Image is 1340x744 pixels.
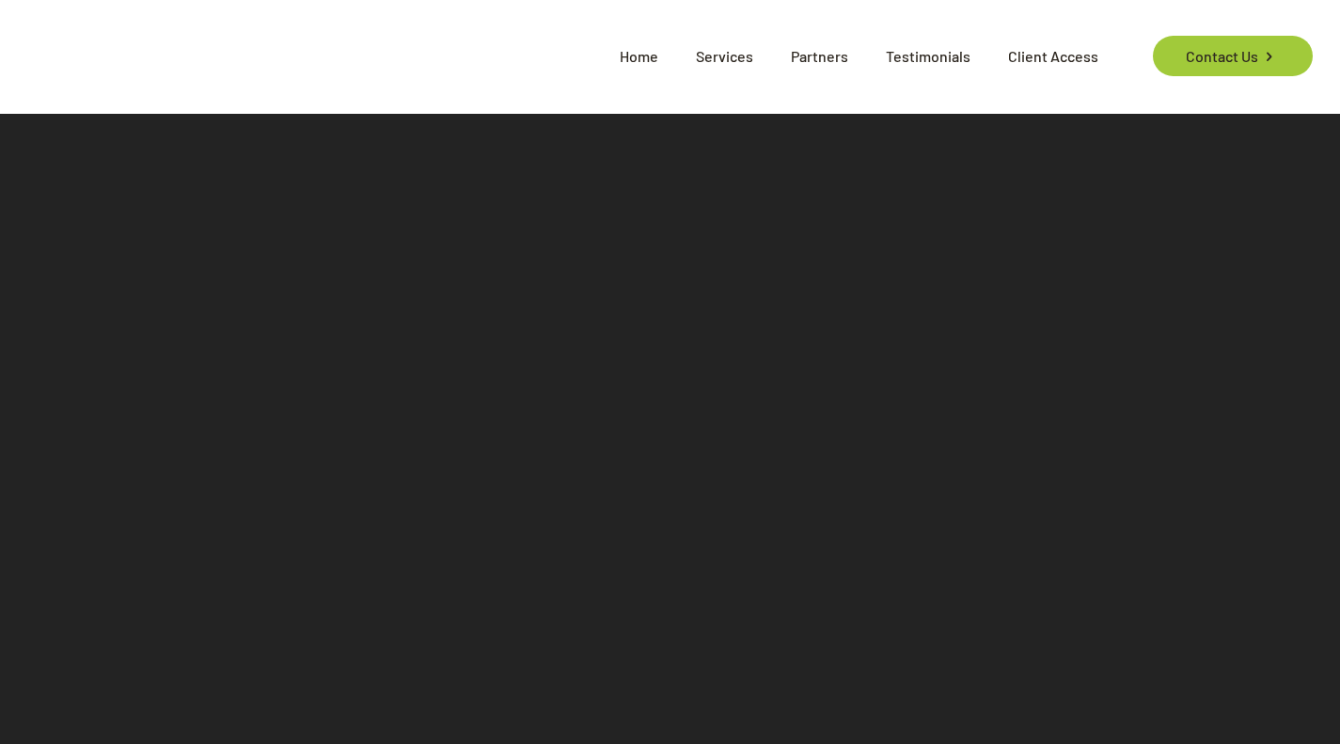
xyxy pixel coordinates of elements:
[772,28,867,85] span: Partners
[867,28,989,85] span: Testimonials
[677,28,772,85] span: Services
[989,28,1117,85] span: Client Access
[1153,36,1312,76] a: Contact Us
[601,28,677,85] span: Home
